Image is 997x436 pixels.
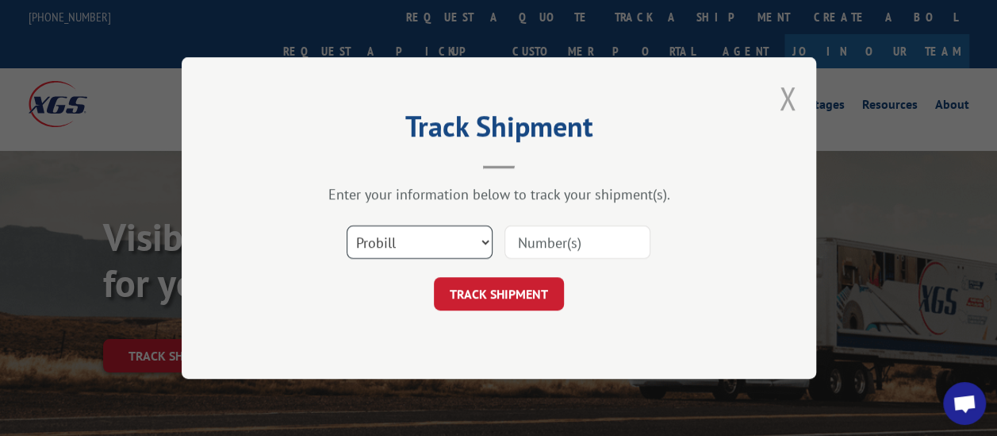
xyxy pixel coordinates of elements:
input: Number(s) [504,226,650,259]
div: Enter your information below to track your shipment(s). [261,185,737,203]
h2: Track Shipment [261,115,737,145]
button: Close modal [779,77,796,119]
button: TRACK SHIPMENT [434,277,564,311]
div: Open chat [943,382,986,425]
